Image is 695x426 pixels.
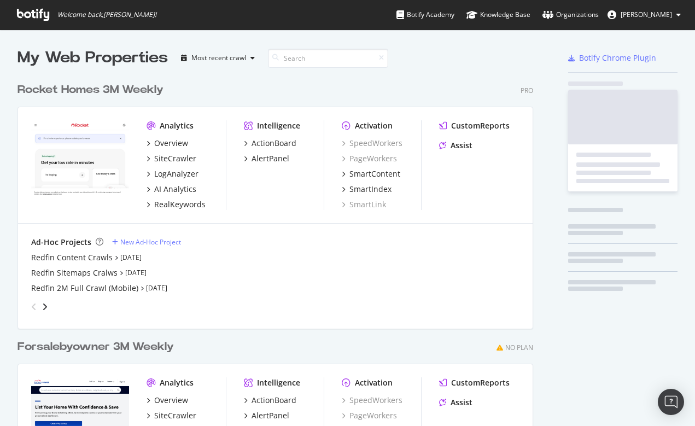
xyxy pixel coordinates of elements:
div: No Plan [505,343,533,352]
a: CustomReports [439,377,510,388]
div: ActionBoard [252,138,296,149]
div: ActionBoard [252,395,296,406]
div: angle-right [41,301,49,312]
div: Ad-Hoc Projects [31,237,91,248]
div: New Ad-Hoc Project [120,237,181,247]
a: Botify Chrome Plugin [568,52,656,63]
a: [DATE] [146,283,167,293]
div: CustomReports [451,377,510,388]
div: angle-left [27,298,41,316]
div: Intelligence [257,377,300,388]
a: Rocket Homes 3M Weekly [17,82,168,98]
a: [DATE] [125,268,147,277]
a: Redfin Content Crawls [31,252,113,263]
a: SmartLink [342,199,386,210]
div: Overview [154,395,188,406]
div: CustomReports [451,120,510,131]
div: My Web Properties [17,47,168,69]
span: Welcome back, [PERSON_NAME] ! [57,10,156,19]
div: Analytics [160,377,194,388]
a: Overview [147,138,188,149]
button: Most recent crawl [177,49,259,67]
div: Intelligence [257,120,300,131]
div: Activation [355,120,393,131]
div: SmartIndex [349,184,392,195]
a: Redfin 2M Full Crawl (Mobile) [31,283,138,294]
a: SpeedWorkers [342,395,402,406]
a: New Ad-Hoc Project [112,237,181,247]
span: Norma Moras [621,10,672,19]
a: [DATE] [120,253,142,262]
div: Assist [451,140,472,151]
div: Knowledge Base [466,9,530,20]
div: Pro [521,86,533,95]
div: Assist [451,397,472,408]
a: ActionBoard [244,395,296,406]
a: Assist [439,397,472,408]
a: RealKeywords [147,199,206,210]
a: ActionBoard [244,138,296,149]
a: Assist [439,140,472,151]
div: LogAnalyzer [154,168,198,179]
div: AlertPanel [252,410,289,421]
div: Botify Chrome Plugin [579,52,656,63]
a: SmartIndex [342,184,392,195]
a: AlertPanel [244,410,289,421]
input: Search [268,49,388,68]
div: Most recent crawl [191,55,246,61]
div: Organizations [542,9,599,20]
a: LogAnalyzer [147,168,198,179]
a: SiteCrawler [147,410,196,421]
div: Activation [355,377,393,388]
a: SpeedWorkers [342,138,402,149]
img: www.rocket.com [31,120,129,199]
a: CustomReports [439,120,510,131]
a: SmartContent [342,168,400,179]
button: [PERSON_NAME] [599,6,690,24]
div: Botify Academy [396,9,454,20]
div: SiteCrawler [154,410,196,421]
a: Forsalebyowner 3M Weekly [17,339,178,355]
div: Rocket Homes 3M Weekly [17,82,163,98]
a: AlertPanel [244,153,289,164]
a: PageWorkers [342,153,397,164]
div: Open Intercom Messenger [658,389,684,415]
div: Analytics [160,120,194,131]
div: AlertPanel [252,153,289,164]
a: SiteCrawler [147,153,196,164]
a: Overview [147,395,188,406]
div: RealKeywords [154,199,206,210]
div: Overview [154,138,188,149]
div: Forsalebyowner 3M Weekly [17,339,174,355]
div: SmartContent [349,168,400,179]
div: AI Analytics [154,184,196,195]
a: PageWorkers [342,410,397,421]
div: SiteCrawler [154,153,196,164]
a: AI Analytics [147,184,196,195]
a: Redfin Sitemaps Cralws [31,267,118,278]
